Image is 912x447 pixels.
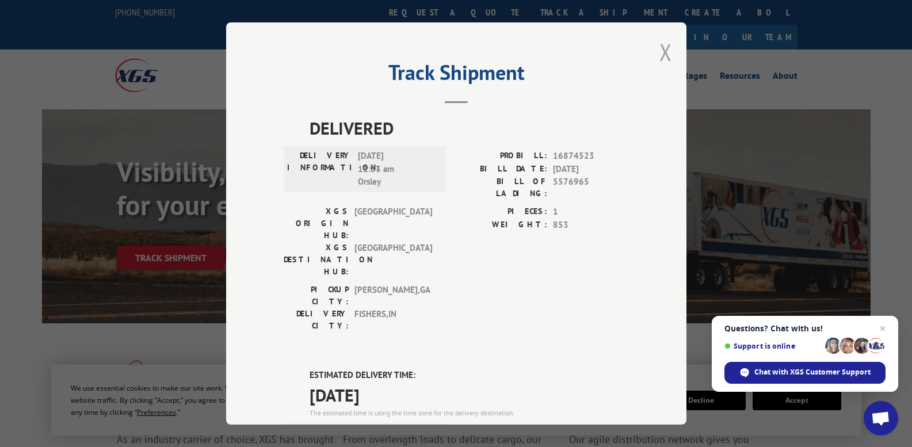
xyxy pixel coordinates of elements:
[553,162,629,175] span: [DATE]
[284,64,629,86] h2: Track Shipment
[553,150,629,163] span: 16874523
[659,37,672,67] button: Close modal
[284,205,349,242] label: XGS ORIGIN HUB:
[310,407,629,418] div: The estimated time is using the time zone for the delivery destination.
[553,218,629,231] span: 853
[456,205,547,219] label: PIECES:
[754,367,871,377] span: Chat with XGS Customer Support
[456,218,547,231] label: WEIGHT:
[310,369,629,382] label: ESTIMATED DELIVERY TIME:
[864,401,898,435] div: Open chat
[310,115,629,141] span: DELIVERED
[284,284,349,308] label: PICKUP CITY:
[553,175,629,200] span: 5576965
[456,175,547,200] label: BILL OF LADING:
[724,324,886,333] span: Questions? Chat with us!
[354,284,432,308] span: [PERSON_NAME] , GA
[354,308,432,332] span: FISHERS , IN
[284,308,349,332] label: DELIVERY CITY:
[287,150,352,189] label: DELIVERY INFORMATION:
[724,362,886,384] div: Chat with XGS Customer Support
[553,205,629,219] span: 1
[310,381,629,407] span: [DATE]
[354,242,432,278] span: [GEOGRAPHIC_DATA]
[456,150,547,163] label: PROBILL:
[456,162,547,175] label: BILL DATE:
[284,242,349,278] label: XGS DESTINATION HUB:
[876,322,890,335] span: Close chat
[724,342,821,350] span: Support is online
[358,150,436,189] span: [DATE] 11:33 am Orsley
[354,205,432,242] span: [GEOGRAPHIC_DATA]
